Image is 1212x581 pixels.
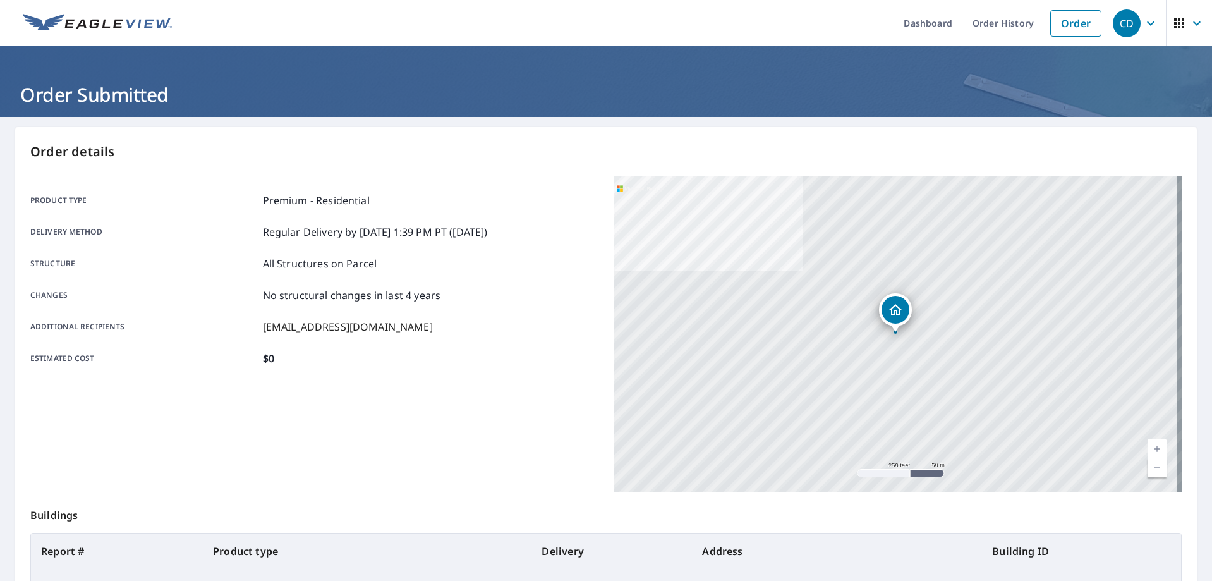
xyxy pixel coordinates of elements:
[263,193,370,208] p: Premium - Residential
[263,319,433,334] p: [EMAIL_ADDRESS][DOMAIN_NAME]
[982,534,1181,569] th: Building ID
[203,534,531,569] th: Product type
[30,319,258,334] p: Additional recipients
[30,288,258,303] p: Changes
[23,14,172,33] img: EV Logo
[692,534,982,569] th: Address
[263,224,488,240] p: Regular Delivery by [DATE] 1:39 PM PT ([DATE])
[30,193,258,208] p: Product type
[1148,458,1167,477] a: Current Level 17, Zoom Out
[31,534,203,569] th: Report #
[1050,10,1101,37] a: Order
[531,534,692,569] th: Delivery
[879,293,912,333] div: Dropped pin, building 1, Residential property, 392 Palermo Dr Ballwin, MO 63021
[263,256,377,271] p: All Structures on Parcel
[30,351,258,366] p: Estimated cost
[263,288,441,303] p: No structural changes in last 4 years
[30,256,258,271] p: Structure
[263,351,274,366] p: $0
[1148,439,1167,458] a: Current Level 17, Zoom In
[30,142,1182,161] p: Order details
[15,82,1197,107] h1: Order Submitted
[30,224,258,240] p: Delivery method
[30,492,1182,533] p: Buildings
[1113,9,1141,37] div: CD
